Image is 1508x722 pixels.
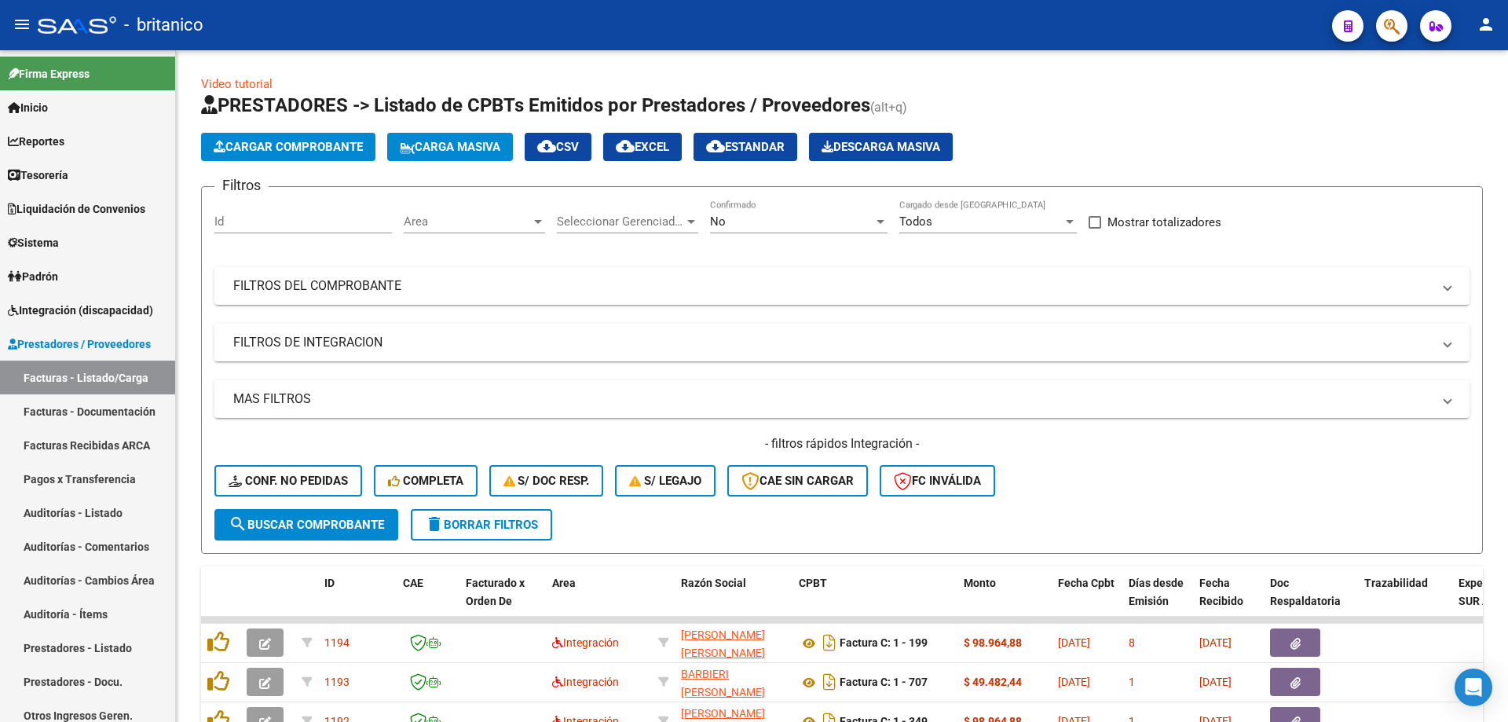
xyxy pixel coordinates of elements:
[706,137,725,156] mat-icon: cloud_download
[681,629,765,659] span: [PERSON_NAME] [PERSON_NAME]
[964,577,996,589] span: Monto
[840,637,928,650] strong: Factura C: 1 - 199
[880,465,995,497] button: FC Inválida
[214,465,362,497] button: Conf. no pedidas
[214,509,398,541] button: Buscar Comprobante
[809,133,953,161] button: Descarga Masiva
[388,474,463,488] span: Completa
[214,324,1470,361] mat-expansion-panel-header: FILTROS DE INTEGRACION
[324,676,350,688] span: 1193
[840,676,928,689] strong: Factura C: 1 - 707
[681,626,786,659] div: 27299458380
[214,174,269,196] h3: Filtros
[318,566,397,636] datatable-header-cell: ID
[1477,15,1495,34] mat-icon: person
[681,577,746,589] span: Razón Social
[616,137,635,156] mat-icon: cloud_download
[870,100,907,115] span: (alt+q)
[792,566,957,636] datatable-header-cell: CPBT
[403,577,423,589] span: CAE
[819,630,840,655] i: Descargar documento
[466,577,525,607] span: Facturado x Orden De
[214,435,1470,453] h4: - filtros rápidos Integración -
[425,515,444,533] mat-icon: delete
[1270,577,1341,607] span: Doc Respaldatoria
[1199,636,1232,649] span: [DATE]
[233,277,1432,295] mat-panel-title: FILTROS DEL COMPROBANTE
[324,636,350,649] span: 1194
[894,474,981,488] span: FC Inválida
[8,234,59,251] span: Sistema
[411,509,552,541] button: Borrar Filtros
[404,214,531,229] span: Area
[681,668,765,698] span: BARBIERI [PERSON_NAME]
[1122,566,1193,636] datatable-header-cell: Días desde Emisión
[603,133,682,161] button: EXCEL
[1129,676,1135,688] span: 1
[1058,676,1090,688] span: [DATE]
[1058,577,1115,589] span: Fecha Cpbt
[616,140,669,154] span: EXCEL
[525,133,591,161] button: CSV
[8,200,145,218] span: Liquidación de Convenios
[8,167,68,184] span: Tesorería
[809,133,953,161] app-download-masive: Descarga masiva de comprobantes (adjuntos)
[629,474,701,488] span: S/ legajo
[899,214,932,229] span: Todos
[1058,636,1090,649] span: [DATE]
[799,577,827,589] span: CPBT
[214,140,363,154] span: Cargar Comprobante
[537,137,556,156] mat-icon: cloud_download
[819,669,840,695] i: Descargar documento
[229,474,348,488] span: Conf. no pedidas
[710,214,726,229] span: No
[489,465,604,497] button: S/ Doc Resp.
[1199,577,1243,607] span: Fecha Recibido
[727,465,868,497] button: CAE SIN CARGAR
[124,8,203,42] span: - britanico
[1129,577,1184,607] span: Días desde Emisión
[615,465,716,497] button: S/ legajo
[8,335,151,353] span: Prestadores / Proveedores
[1455,669,1492,706] div: Open Intercom Messenger
[459,566,546,636] datatable-header-cell: Facturado x Orden De
[546,566,652,636] datatable-header-cell: Area
[675,566,792,636] datatable-header-cell: Razón Social
[425,518,538,532] span: Borrar Filtros
[400,140,500,154] span: Carga Masiva
[13,15,31,34] mat-icon: menu
[552,577,576,589] span: Area
[229,518,384,532] span: Buscar Comprobante
[957,566,1052,636] datatable-header-cell: Monto
[1199,676,1232,688] span: [DATE]
[964,636,1022,649] strong: $ 98.964,88
[8,99,48,116] span: Inicio
[397,566,459,636] datatable-header-cell: CAE
[8,302,153,319] span: Integración (discapacidad)
[229,515,247,533] mat-icon: search
[964,676,1022,688] strong: $ 49.482,44
[552,676,619,688] span: Integración
[233,390,1432,408] mat-panel-title: MAS FILTROS
[552,636,619,649] span: Integración
[503,474,590,488] span: S/ Doc Resp.
[233,334,1432,351] mat-panel-title: FILTROS DE INTEGRACION
[706,140,785,154] span: Estandar
[1264,566,1358,636] datatable-header-cell: Doc Respaldatoria
[822,140,940,154] span: Descarga Masiva
[374,465,478,497] button: Completa
[324,577,335,589] span: ID
[1052,566,1122,636] datatable-header-cell: Fecha Cpbt
[1193,566,1264,636] datatable-header-cell: Fecha Recibido
[557,214,684,229] span: Seleccionar Gerenciador
[8,133,64,150] span: Reportes
[8,65,90,82] span: Firma Express
[201,94,870,116] span: PRESTADORES -> Listado de CPBTs Emitidos por Prestadores / Proveedores
[694,133,797,161] button: Estandar
[741,474,854,488] span: CAE SIN CARGAR
[1129,636,1135,649] span: 8
[1358,566,1452,636] datatable-header-cell: Trazabilidad
[387,133,513,161] button: Carga Masiva
[214,380,1470,418] mat-expansion-panel-header: MAS FILTROS
[201,77,273,91] a: Video tutorial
